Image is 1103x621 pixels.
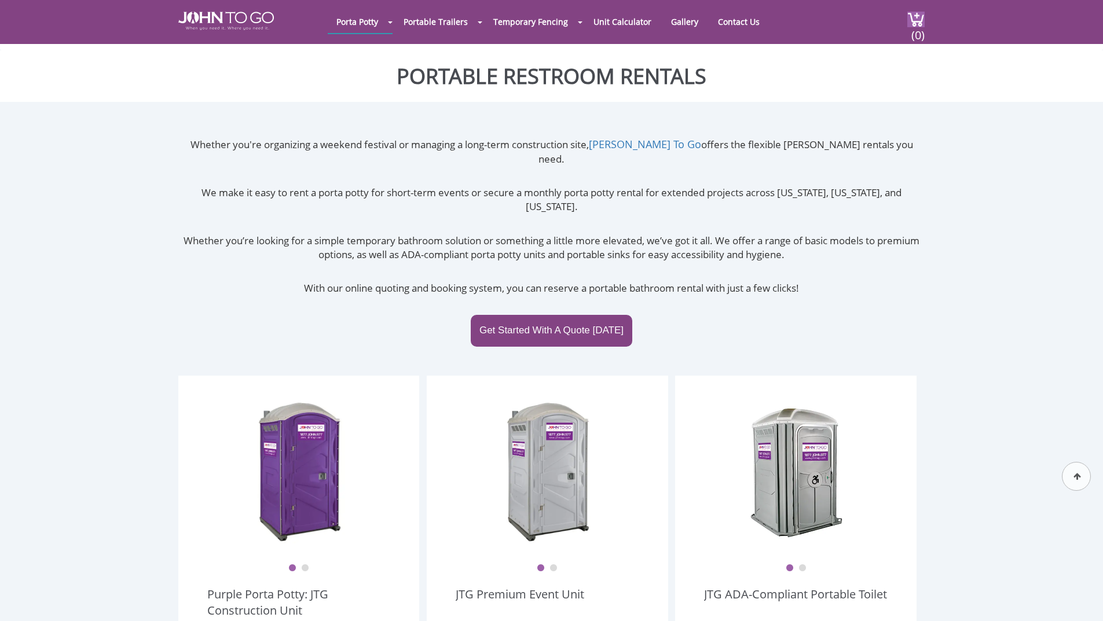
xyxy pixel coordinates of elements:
[537,564,545,572] button: 1 of 2
[662,10,707,33] a: Gallery
[178,186,925,214] p: We make it easy to rent a porta potty for short-term events or secure a monthly porta potty renta...
[585,10,660,33] a: Unit Calculator
[456,586,584,619] a: JTG Premium Event Unit
[485,10,577,33] a: Temporary Fencing
[589,137,701,151] a: [PERSON_NAME] To Go
[178,281,925,295] p: With our online quoting and booking system, you can reserve a portable bathroom rental with just ...
[704,586,887,619] a: JTG ADA-Compliant Portable Toilet
[178,12,274,30] img: JOHN to go
[395,10,477,33] a: Portable Trailers
[709,10,768,33] a: Contact Us
[750,399,842,543] img: ADA Handicapped Accessible Unit
[798,564,807,572] button: 2 of 2
[549,564,558,572] button: 2 of 2
[911,18,925,43] span: (0)
[178,137,925,166] p: Whether you're organizing a weekend festival or managing a long-term construction site, offers th...
[471,315,632,346] a: Get Started With A Quote [DATE]
[907,12,925,27] img: cart a
[178,234,925,262] p: Whether you’re looking for a simple temporary bathroom solution or something a little more elevat...
[207,586,390,619] a: Purple Porta Potty: JTG Construction Unit
[288,564,296,572] button: 1 of 2
[328,10,387,33] a: Porta Potty
[786,564,794,572] button: 1 of 2
[301,564,309,572] button: 2 of 2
